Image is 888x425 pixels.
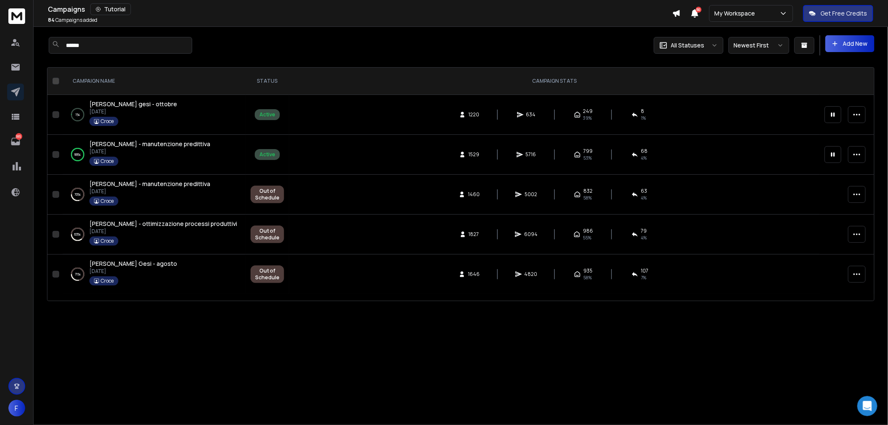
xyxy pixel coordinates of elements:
[13,135,131,151] div: Hey [PERSON_NAME], thanks for your patience.
[13,226,131,275] div: If you’d like to add more, you can do so through or inboxes, these are , so you can expand your s...
[147,40,154,49] div: ok
[641,108,644,115] span: 8
[857,396,878,416] iframe: Intercom live chat
[641,234,647,241] span: 4 %
[89,260,177,268] a: [PERSON_NAME] Gesi - agosto
[101,158,114,165] p: Croce
[101,198,114,205] p: Croce
[7,130,161,348] div: Lakshita says…
[246,68,289,95] th: STATUS
[259,151,275,158] div: Active
[90,3,131,15] button: Tutorial
[89,220,237,228] span: [PERSON_NAME] - ottimizzazione processi produttivi
[63,175,246,215] td: 70%[PERSON_NAME] - manutenzione predittiva[DATE]Croce
[89,140,210,148] a: [PERSON_NAME] - manutenzione predittiva
[255,228,279,241] div: Out of Schedule
[583,274,592,281] span: 58 %
[255,188,279,201] div: Out of Schedule
[583,228,593,234] span: 986
[89,220,237,228] a: [PERSON_NAME] - ottimizzazione processi produttivi
[469,231,479,238] span: 1827
[468,271,480,278] span: 1646
[8,400,25,417] button: F
[583,115,592,121] span: 39 %
[101,118,114,125] p: Croce
[7,71,161,97] div: Francesco says…
[101,238,114,244] p: Croce
[715,9,759,18] p: My Workspace
[583,268,593,274] span: 935
[141,35,161,54] div: ok
[89,268,177,275] p: [DATE]
[524,231,538,238] span: 6094
[7,60,161,71] div: [DATE]
[641,188,647,194] span: 63
[583,108,593,115] span: 249
[641,228,647,234] span: 79
[23,164,65,171] a: Fair Use Policy
[525,271,538,278] span: 4820
[255,268,279,281] div: Out of Schedule
[138,71,161,90] div: so?
[583,188,593,194] span: 832
[147,3,162,18] div: Close
[63,135,246,175] td: 99%[PERSON_NAME] - manutenzione predittiva[DATE]Croce
[48,3,672,15] div: Campaigns
[7,35,161,60] div: Francesco says…
[47,113,72,119] b: Lakshita
[89,188,210,195] p: [DATE]
[89,260,177,268] span: [PERSON_NAME] Gesi - agosto
[5,3,21,19] button: go back
[641,115,646,121] span: 1 %
[63,95,246,135] td: 1%[PERSON_NAME] gesi - ottobre[DATE]Croce
[144,272,157,285] button: Send a message…
[641,268,648,274] span: 107
[75,150,81,159] p: 99 %
[89,180,210,188] span: [PERSON_NAME] - manutenzione predittiva
[641,148,648,155] span: 68
[468,191,480,198] span: 1460
[37,234,63,241] b: Zapmail
[468,151,479,158] span: 1529
[75,230,81,239] p: 63 %
[76,110,80,119] p: 1 %
[24,5,37,18] img: Profile image for Box
[803,5,873,22] button: Get Free Credits
[63,215,246,254] td: 63%[PERSON_NAME] - ottimizzazione processi produttivi[DATE]Croce
[89,228,237,235] p: [DATE]
[63,68,246,95] th: CAMPAIGN NAME
[526,151,536,158] span: 5716
[641,155,647,161] span: 4 %
[101,278,114,284] p: Croce
[825,35,875,52] button: Add New
[7,110,161,130] div: Lakshita says…
[131,3,147,19] button: Home
[89,100,177,108] a: [PERSON_NAME] gesi - ottobre
[48,16,55,24] span: 84
[75,190,81,199] p: 70 %
[75,270,81,278] p: 71 %
[583,155,592,161] span: 53 %
[47,112,131,120] div: joined the conversation
[696,7,702,13] span: 50
[37,112,45,120] img: Profile image for Lakshita
[13,275,20,282] button: Upload attachment
[13,181,115,196] b: 623 connected accounts
[671,41,705,50] p: All Statuses
[526,111,536,118] span: 634
[729,37,789,54] button: Newest First
[48,17,97,24] p: Campaigns added
[468,111,479,118] span: 1220
[7,103,161,104] div: New messages divider
[821,9,867,18] p: Get Free Credits
[89,108,177,115] p: [DATE]
[259,111,275,118] div: Active
[641,194,647,201] span: 4 %
[7,130,138,329] div: Hey [PERSON_NAME], thanks for your patience.I checked this for you, according to ourFair Use Poli...
[583,148,593,155] span: 799
[7,257,161,272] textarea: Message…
